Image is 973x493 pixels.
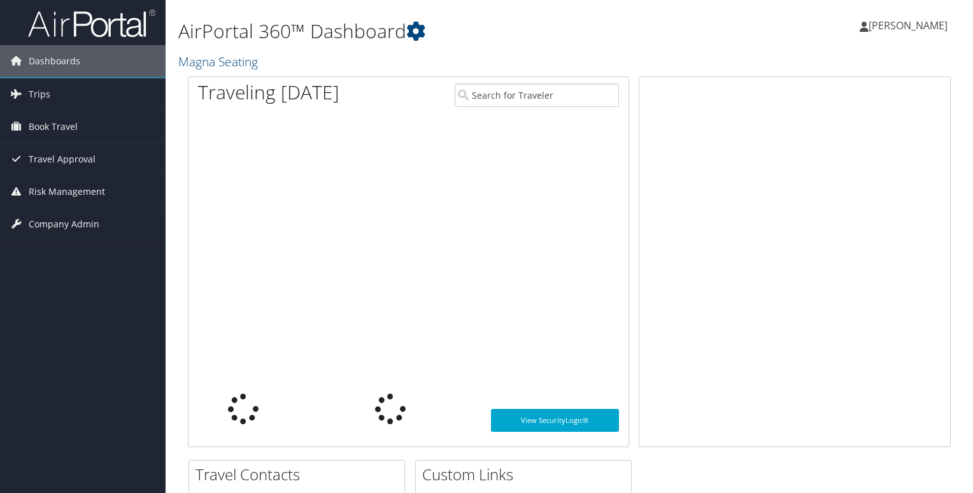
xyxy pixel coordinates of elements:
[29,208,99,240] span: Company Admin
[491,409,618,432] a: View SecurityLogic®
[860,6,960,45] a: [PERSON_NAME]
[178,18,700,45] h1: AirPortal 360™ Dashboard
[29,45,80,77] span: Dashboards
[869,18,948,32] span: [PERSON_NAME]
[29,143,96,175] span: Travel Approval
[28,8,155,38] img: airportal-logo.png
[455,83,619,107] input: Search for Traveler
[195,464,404,485] h2: Travel Contacts
[198,79,339,106] h1: Traveling [DATE]
[29,111,78,143] span: Book Travel
[29,78,50,110] span: Trips
[29,176,105,208] span: Risk Management
[422,464,631,485] h2: Custom Links
[178,53,261,70] a: Magna Seating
